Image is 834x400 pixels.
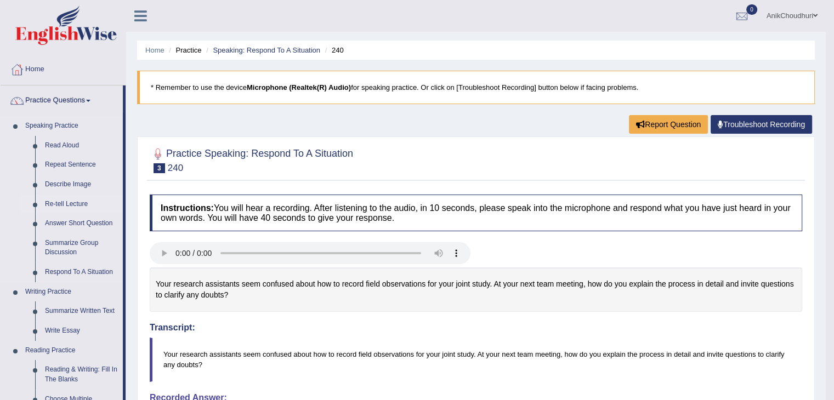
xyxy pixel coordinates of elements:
[20,282,123,302] a: Writing Practice
[40,360,123,389] a: Reading & Writing: Fill In The Blanks
[40,262,123,282] a: Respond To A Situation
[247,83,351,92] b: Microphone (Realtek(R) Audio)
[629,115,708,134] button: Report Question
[145,46,164,54] a: Home
[711,115,812,134] a: Troubleshoot Recording
[40,214,123,233] a: Answer Short Question
[746,4,757,15] span: 0
[150,338,802,381] blockquote: Your research assistants seem confused about how to record field observations for your joint stud...
[166,45,201,55] li: Practice
[40,195,123,214] a: Re-tell Lecture
[154,163,165,173] span: 3
[213,46,320,54] a: Speaking: Respond To A Situation
[1,54,126,82] a: Home
[40,175,123,195] a: Describe Image
[168,163,183,173] small: 240
[322,45,344,55] li: 240
[40,136,123,156] a: Read Aloud
[1,85,123,113] a: Practice Questions
[150,146,353,173] h2: Practice Speaking: Respond To A Situation
[40,321,123,341] a: Write Essay
[40,301,123,321] a: Summarize Written Text
[150,195,802,231] h4: You will hear a recording. After listening to the audio, in 10 seconds, please speak into the mic...
[20,116,123,136] a: Speaking Practice
[40,155,123,175] a: Repeat Sentence
[20,341,123,361] a: Reading Practice
[40,233,123,262] a: Summarize Group Discussion
[150,267,802,312] div: Your research assistants seem confused about how to record field observations for your joint stud...
[161,203,214,213] b: Instructions:
[137,71,815,104] blockquote: * Remember to use the device for speaking practice. Or click on [Troubleshoot Recording] button b...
